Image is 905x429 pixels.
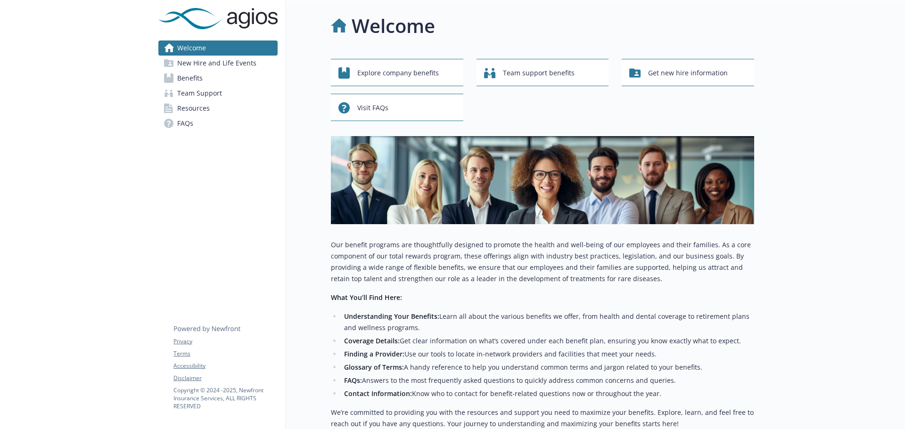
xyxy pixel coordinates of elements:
[344,336,400,345] strong: Coverage Details:
[177,116,193,131] span: FAQs
[177,40,206,56] span: Welcome
[341,362,754,373] li: A handy reference to help you understand common terms and jargon related to your benefits.
[622,59,754,86] button: Get new hire information
[331,239,754,284] p: Our benefit programs are thoughtfully designed to promote the health and well-being of our employ...
[344,312,439,321] strong: Understanding Your Benefits:
[158,101,278,116] a: Resources
[177,86,222,101] span: Team Support
[341,388,754,399] li: Know who to contact for benefit-related questions now or throughout the year.
[173,337,277,346] a: Privacy
[344,376,362,385] strong: FAQs:
[173,349,277,358] a: Terms
[344,363,404,372] strong: Glossary of Terms:
[173,386,277,410] p: Copyright © 2024 - 2025 , Newfront Insurance Services, ALL RIGHTS RESERVED
[341,311,754,333] li: Learn all about the various benefits we offer, from health and dental coverage to retirement plan...
[477,59,609,86] button: Team support benefits
[173,362,277,370] a: Accessibility
[158,116,278,131] a: FAQs
[177,101,210,116] span: Resources
[331,59,463,86] button: Explore company benefits
[344,389,412,398] strong: Contact Information:
[341,335,754,347] li: Get clear information on what’s covered under each benefit plan, ensuring you know exactly what t...
[341,348,754,360] li: Use our tools to locate in-network providers and facilities that meet your needs.
[331,136,754,224] img: overview page banner
[158,56,278,71] a: New Hire and Life Events
[357,64,439,82] span: Explore company benefits
[177,56,256,71] span: New Hire and Life Events
[331,94,463,121] button: Visit FAQs
[331,293,402,302] strong: What You’ll Find Here:
[158,40,278,56] a: Welcome
[158,71,278,86] a: Benefits
[357,99,388,117] span: Visit FAQs
[503,64,575,82] span: Team support benefits
[341,375,754,386] li: Answers to the most frequently asked questions to quickly address common concerns and queries.
[173,374,277,382] a: Disclaimer
[344,349,404,358] strong: Finding a Provider:
[177,71,203,86] span: Benefits
[648,64,728,82] span: Get new hire information
[352,12,435,40] h1: Welcome
[158,86,278,101] a: Team Support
